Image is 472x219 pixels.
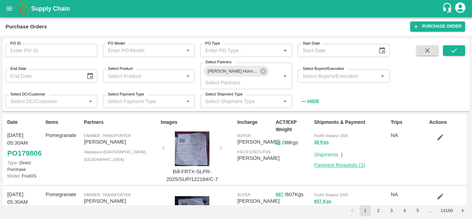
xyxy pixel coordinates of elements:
[86,97,95,106] button: Open
[10,92,45,97] label: Select DC/Customer
[314,162,365,168] a: Payment Requests (1)
[303,41,320,46] label: Start Date
[7,173,20,179] span: Model:
[237,154,280,162] p: [PERSON_NAME]
[303,66,344,72] label: Select Buyers/Executive
[183,97,192,106] button: Open
[300,71,376,80] input: Select Buyers/Executive
[105,97,172,106] input: Select Payment Type
[205,92,243,97] label: Select Shipment Type
[84,138,158,146] p: [PERSON_NAME]
[108,66,133,72] label: Select Product
[457,205,468,216] button: Go to next page
[276,139,311,147] p: / 38 Kgs
[307,99,319,104] strong: Hide
[438,205,455,216] button: Go to page 14160
[202,46,279,55] input: Enter PO Type
[6,69,81,82] input: End Date
[237,197,280,205] p: [PERSON_NAME]
[183,72,192,81] button: Open
[7,173,43,179] p: FruitXS
[84,197,158,205] p: [PERSON_NAME]
[338,148,342,158] div: |
[84,70,97,83] button: Choose date
[378,72,387,81] button: Open
[281,97,290,106] button: Open
[410,21,465,31] a: Purchase Order
[84,193,131,197] span: Farmer, Transporter
[314,152,338,157] a: Shipments
[1,1,17,17] button: open drawer
[276,191,283,199] button: 607
[46,191,81,198] p: Pomegranate
[237,134,251,138] span: buyer
[105,46,181,55] input: Enter PO Model
[84,134,131,138] span: Farmer, Transporter
[391,119,426,126] p: Trips
[17,2,31,16] img: logo
[237,150,271,154] span: field executive
[204,66,269,77] div: [PERSON_NAME] Honnakore-[PERSON_NAME], [GEOGRAPHIC_DATA] ([GEOGRAPHIC_DATA])-6362594731
[360,205,371,216] button: page 1
[346,205,469,216] nav: pagination navigation
[442,2,454,15] div: customer-support
[10,41,21,46] label: PO ID
[8,97,84,106] input: Select DC/Customer
[205,60,232,65] label: Select Partners
[454,1,466,16] div: account of current user
[7,119,43,126] p: Date
[84,119,158,126] p: Partners
[6,22,47,31] div: Purchase Orders
[204,68,262,75] span: [PERSON_NAME] Honnakore-[PERSON_NAME], [GEOGRAPHIC_DATA] ([GEOGRAPHIC_DATA])-6362594731
[376,44,389,57] button: Choose date
[161,119,235,126] p: Images
[298,44,373,57] input: Start Date
[84,150,147,162] span: Vijayapura ([GEOGRAPHIC_DATA]) , [GEOGRAPHIC_DATA]
[202,78,270,87] input: Select Partners
[314,134,348,138] span: FruitX Solapur 2025
[429,119,465,126] p: Actions
[298,95,321,107] button: Hide
[237,138,280,146] p: [PERSON_NAME]
[281,46,290,55] button: Open
[105,71,181,80] input: Select Product
[166,168,218,183] p: Bill-FRTX-SLPR-2025/SUP/122184/C-7
[31,5,70,12] b: Supply Chain
[399,205,410,216] button: Go to page 4
[391,131,426,139] p: NA
[276,191,311,199] p: / 607 Kgs
[31,4,442,13] a: Supply Chain
[205,41,220,46] label: PO Type
[7,160,18,165] span: Type:
[7,147,41,159] a: PO179806
[412,205,423,216] button: Go to page 5
[276,139,281,147] button: 38
[386,205,397,216] button: Go to page 3
[281,72,290,81] button: Open
[276,119,311,133] p: ACT/EXP Weight
[202,97,270,106] input: Select Shipment Type
[237,119,273,126] p: Incharge
[6,44,97,57] input: Enter PO ID
[373,205,384,216] button: Go to page 2
[314,193,348,197] span: FruitX Solapur 2025
[314,138,329,146] button: 38 Kgs
[391,191,426,198] p: NA
[183,46,192,55] button: Open
[46,119,81,126] p: Items
[108,92,144,97] label: Select Payment Type
[10,66,26,72] label: End Date
[7,131,43,147] p: [DATE] 05:30AM
[314,198,331,206] button: 607 Kgs
[7,159,43,173] p: Direct Purchase
[314,119,388,126] p: Shipments & Payment
[46,131,81,139] p: Pomegranate
[425,208,436,214] div: …
[237,193,251,197] span: buyer
[108,41,125,46] label: PO Model
[7,191,43,206] p: [DATE] 05:30AM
